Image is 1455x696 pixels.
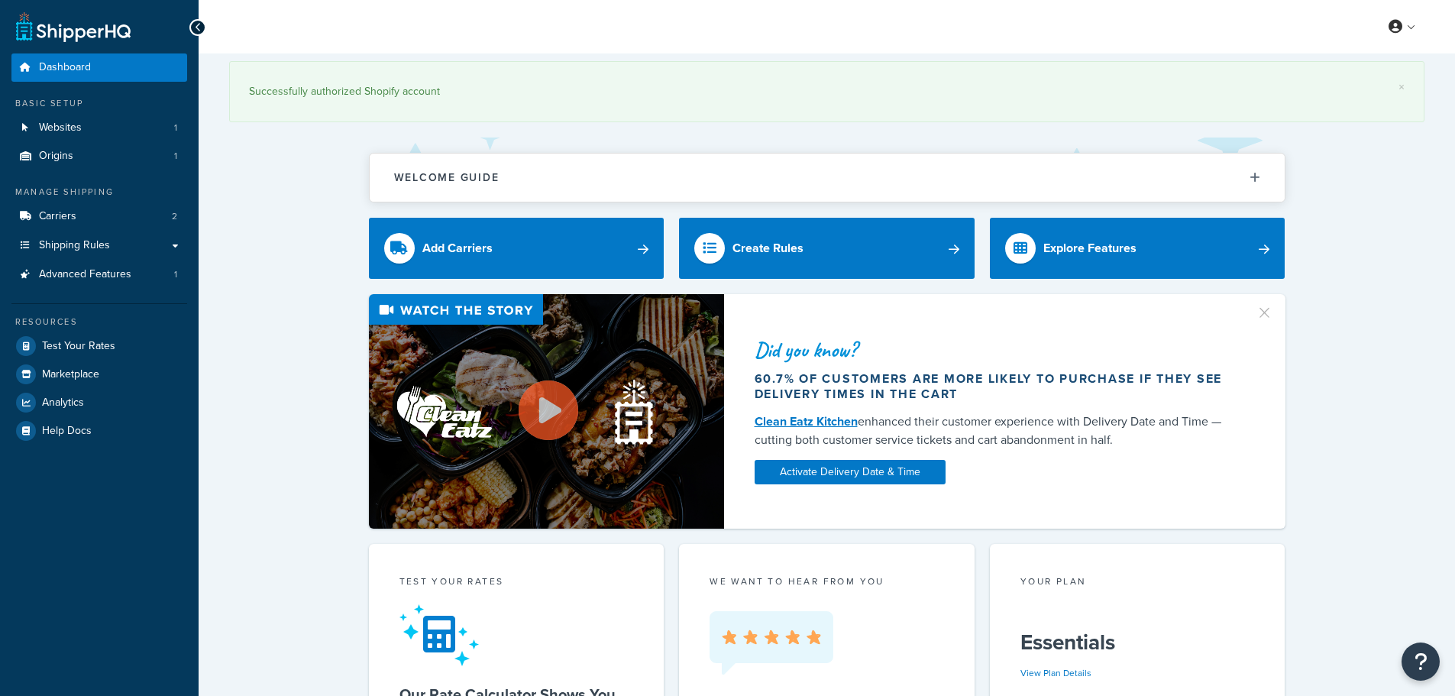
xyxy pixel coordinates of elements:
[732,238,803,259] div: Create Rules
[369,294,724,529] img: Video thumbnail
[39,268,131,281] span: Advanced Features
[755,413,858,430] a: Clean Eatz Kitchen
[11,261,187,289] a: Advanced Features1
[679,218,975,279] a: Create Rules
[11,316,187,329] div: Resources
[11,361,187,388] a: Marketplace
[710,575,944,588] p: we want to hear from you
[1043,238,1137,259] div: Explore Features
[42,368,99,381] span: Marketplace
[11,417,187,445] a: Help Docs
[755,371,1237,402] div: 60.7% of customers are more likely to purchase if they see delivery times in the cart
[11,332,187,360] a: Test Your Rates
[11,231,187,260] a: Shipping Rules
[394,172,500,183] h2: Welcome Guide
[369,218,664,279] a: Add Carriers
[11,202,187,231] a: Carriers2
[399,575,634,592] div: Test your rates
[755,460,946,484] a: Activate Delivery Date & Time
[1020,630,1255,655] h5: Essentials
[39,150,73,163] span: Origins
[11,114,187,142] a: Websites1
[39,239,110,252] span: Shipping Rules
[172,210,177,223] span: 2
[39,61,91,74] span: Dashboard
[249,81,1405,102] div: Successfully authorized Shopify account
[1398,81,1405,93] a: ×
[39,121,82,134] span: Websites
[1402,643,1440,681] button: Open Resource Center
[11,389,187,416] a: Analytics
[990,218,1285,279] a: Explore Features
[11,261,187,289] li: Advanced Features
[174,150,177,163] span: 1
[11,202,187,231] li: Carriers
[39,210,76,223] span: Carriers
[370,154,1285,202] button: Welcome Guide
[11,142,187,170] a: Origins1
[1020,666,1091,680] a: View Plan Details
[755,413,1237,449] div: enhanced their customer experience with Delivery Date and Time — cutting both customer service ti...
[11,97,187,110] div: Basic Setup
[11,186,187,199] div: Manage Shipping
[42,397,84,410] span: Analytics
[174,268,177,281] span: 1
[11,53,187,82] a: Dashboard
[11,114,187,142] li: Websites
[1020,575,1255,592] div: Your Plan
[755,339,1237,361] div: Did you know?
[11,142,187,170] li: Origins
[42,340,115,353] span: Test Your Rates
[174,121,177,134] span: 1
[42,425,92,438] span: Help Docs
[422,238,493,259] div: Add Carriers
